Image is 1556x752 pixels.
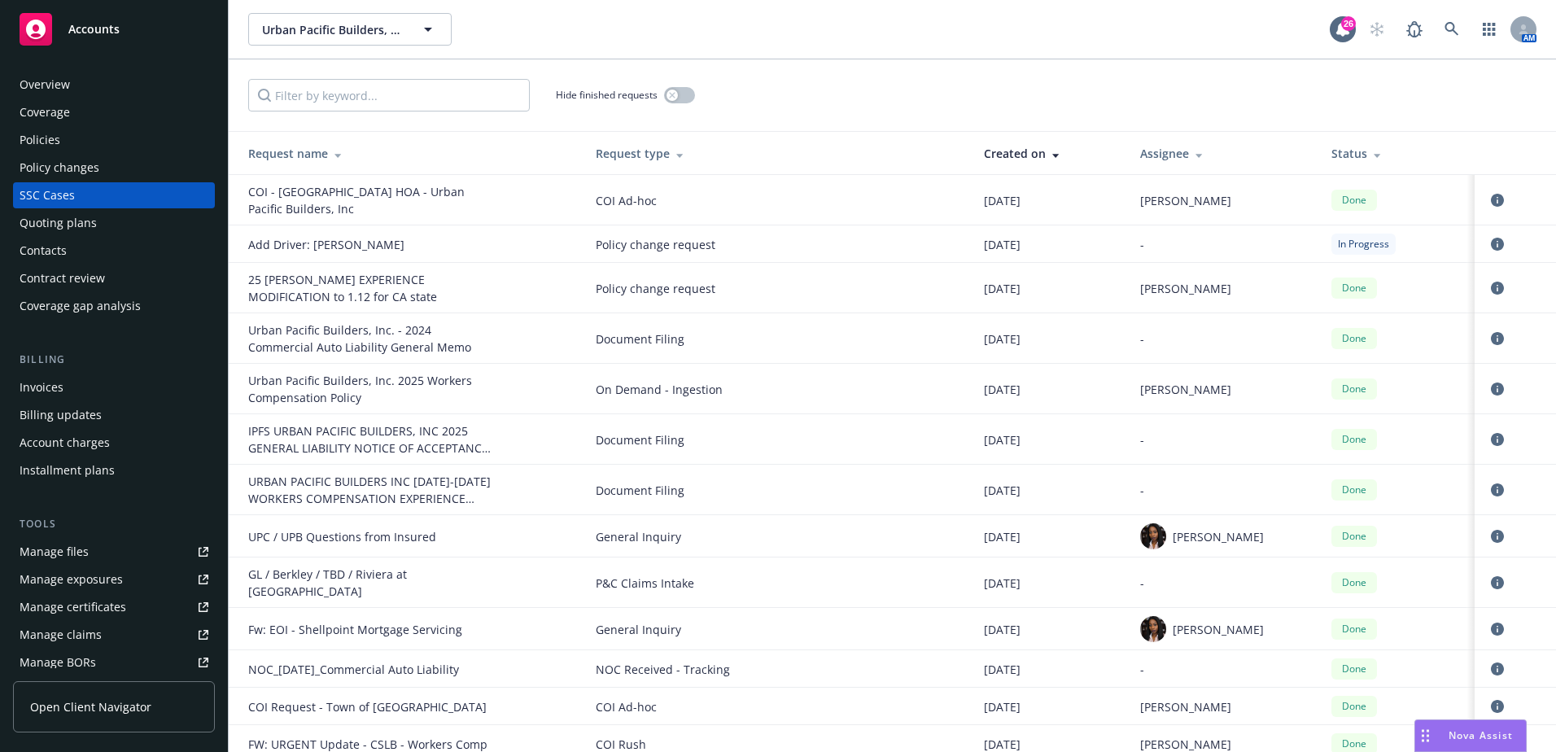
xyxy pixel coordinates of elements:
a: Manage certificates [13,594,215,620]
span: COI Ad-hoc [596,698,959,715]
div: - [1140,661,1305,678]
div: Manage certificates [20,594,126,620]
div: UPC / UPB Questions from Insured [248,528,492,545]
a: Billing updates [13,402,215,428]
span: Document Filing [596,330,959,348]
div: COI Request - Town of Los Gatos [248,698,492,715]
div: 25 WC Everest - Amend EXPERIENCE MODIFICATION to 1.12 for CA state [248,271,492,305]
a: Policy changes [13,155,215,181]
a: Accounts [13,7,215,52]
a: circleInformation [1488,697,1507,716]
div: Status [1331,145,1462,162]
div: 26 [1341,16,1356,31]
span: General Inquiry [596,528,959,545]
span: Urban Pacific Builders, Inc. [262,21,403,38]
span: [PERSON_NAME] [1140,698,1231,715]
span: P&C Claims Intake [596,575,959,592]
a: Policies [13,127,215,153]
a: Installment plans [13,457,215,483]
span: Done [1338,432,1370,447]
span: Done [1338,662,1370,676]
a: Manage exposures [13,566,215,592]
span: Open Client Navigator [30,698,151,715]
span: Done [1338,737,1370,751]
div: Quoting plans [20,210,97,236]
a: Quoting plans [13,210,215,236]
span: [DATE] [984,661,1021,678]
span: [DATE] [984,482,1021,499]
a: circleInformation [1488,329,1507,348]
span: On Demand - Ingestion [596,381,959,398]
div: - [1140,330,1305,348]
span: In Progress [1338,237,1389,251]
span: Done [1338,575,1370,590]
span: [PERSON_NAME] [1140,280,1231,297]
span: Done [1338,699,1370,714]
button: Urban Pacific Builders, Inc. [248,13,452,46]
a: Contacts [13,238,215,264]
div: Policy changes [20,155,99,181]
div: - [1140,236,1305,253]
span: Done [1338,331,1370,346]
div: Urban Pacific Builders, Inc. 2025 Workers Compensation Policy [248,372,492,406]
div: Contacts [20,238,67,264]
span: [PERSON_NAME] [1140,381,1231,398]
span: Done [1338,382,1370,396]
span: Accounts [68,23,120,36]
div: COI - Loma Verde HOA - Urban Pacific Builders, Inc [248,183,492,217]
span: [DATE] [984,192,1021,209]
span: Policy change request [596,280,959,297]
div: Manage claims [20,622,102,648]
span: [DATE] [984,280,1021,297]
div: Account charges [20,430,110,456]
a: Account charges [13,430,215,456]
span: Done [1338,483,1370,497]
div: Coverage [20,99,70,125]
a: circleInformation [1488,379,1507,399]
a: Manage BORs [13,649,215,675]
div: IPFS URBAN PACIFIC BUILDERS, INC 2025 GENERAL LIABILITY NOTICE OF ACCEPTANCE AND OF ASSIGNMENT [248,422,492,457]
a: circleInformation [1488,573,1507,592]
span: Document Filing [596,482,959,499]
input: Filter by keyword... [248,79,530,111]
div: Assignee [1140,145,1305,162]
span: [DATE] [984,528,1021,545]
div: Billing [13,352,215,368]
a: Contract review [13,265,215,291]
div: Manage files [20,539,89,565]
div: Billing updates [20,402,102,428]
a: Start snowing [1361,13,1393,46]
a: Invoices [13,374,215,400]
a: circleInformation [1488,190,1507,210]
div: Policies [20,127,60,153]
div: Coverage gap analysis [20,293,141,319]
img: photo [1140,616,1166,642]
div: Contract review [20,265,105,291]
div: Request type [596,145,959,162]
span: Done [1338,281,1370,295]
span: Done [1338,622,1370,636]
span: Hide finished requests [556,88,658,102]
div: SSC Cases [20,182,75,208]
span: General Inquiry [596,621,959,638]
div: URBAN PACIFIC BUILDERS INC 2020-2023 WORKERS COMPENSATION EXPERIENCE RATING FORM [248,473,492,507]
div: NOC_06-02-2025_Commercial Auto Liability [248,661,492,678]
a: Switch app [1473,13,1506,46]
a: Coverage [13,99,215,125]
span: Done [1338,193,1370,208]
a: circleInformation [1488,659,1507,679]
span: [PERSON_NAME] [1140,192,1231,209]
a: Search [1436,13,1468,46]
div: - [1140,431,1305,448]
span: [DATE] [984,621,1021,638]
div: GL / Berkley / TBD / Riviera at Silver Creek [248,566,492,600]
div: Invoices [20,374,63,400]
span: Done [1338,529,1370,544]
a: circleInformation [1488,527,1507,546]
a: Report a Bug [1398,13,1431,46]
div: Add Driver: Eduardo Ayon [248,236,492,253]
img: photo [1140,523,1166,549]
div: - [1140,575,1305,592]
button: Nova Assist [1414,719,1527,752]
